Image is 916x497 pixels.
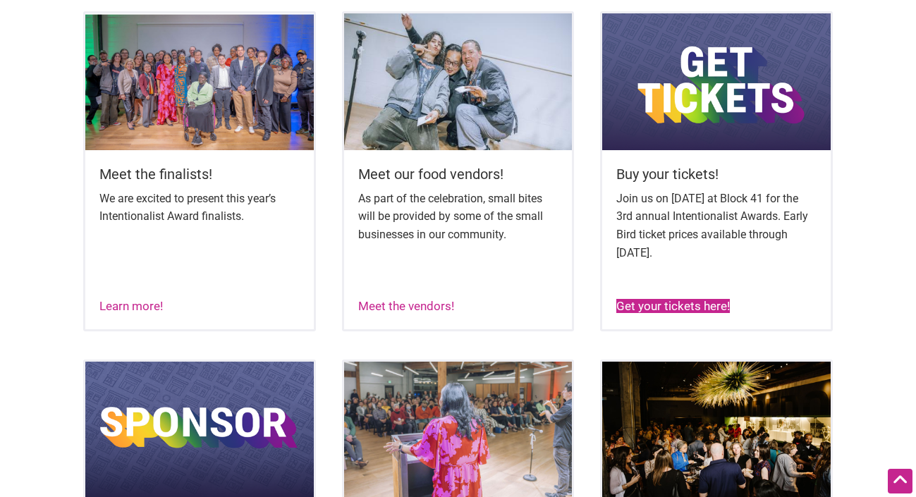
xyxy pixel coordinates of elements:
p: We are excited to present this year’s Intentionalist Award finalists. [99,190,300,226]
p: Join us on [DATE] at Block 41 for the 3rd annual Intentionalist Awards. Early Bird ticket prices ... [616,190,817,262]
h5: Buy your tickets! [616,164,817,184]
a: Meet the vendors! [358,299,454,313]
p: As part of the celebration, small bites will be provided by some of the small businesses in our c... [358,190,558,244]
a: Learn more! [99,299,163,313]
h5: Meet the finalists! [99,164,300,184]
h5: Meet our food vendors! [358,164,558,184]
div: Scroll Back to Top [888,469,912,493]
a: Get your tickets here! [616,299,730,313]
